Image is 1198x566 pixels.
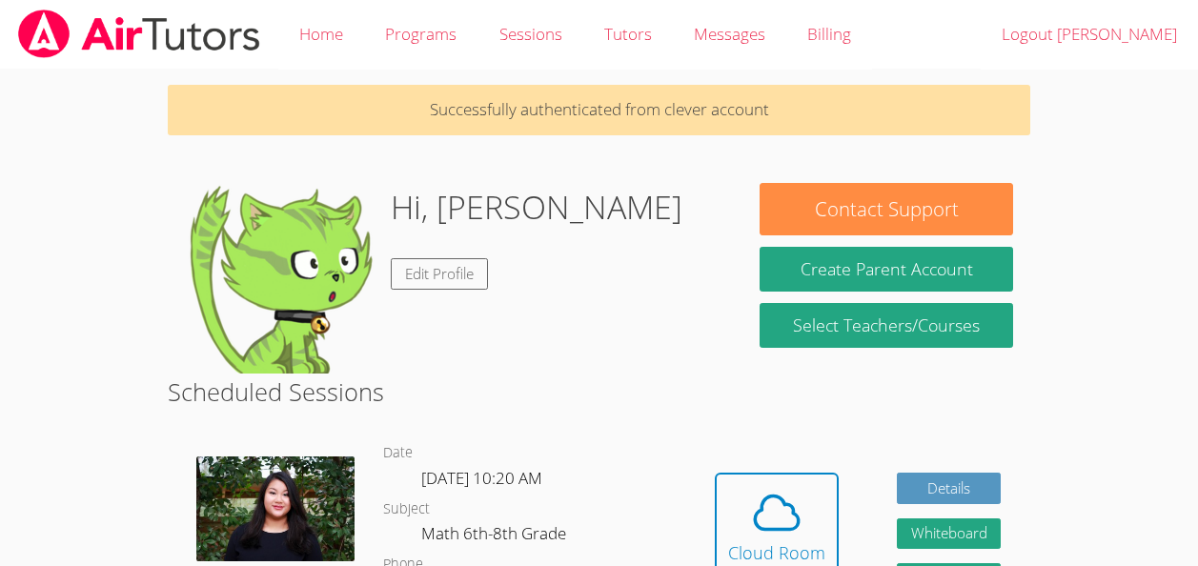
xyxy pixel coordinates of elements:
p: Successfully authenticated from clever account [168,85,1030,135]
a: Edit Profile [391,258,488,290]
img: airtutors_banner-c4298cdbf04f3fff15de1276eac7730deb9818008684d7c2e4769d2f7ddbe033.png [16,10,262,58]
dd: Math 6th-8th Grade [421,520,570,553]
button: Create Parent Account [760,247,1012,292]
span: Messages [694,23,765,45]
div: Cloud Room [728,539,825,566]
a: Select Teachers/Courses [760,303,1012,348]
a: Details [897,473,1002,504]
dt: Date [383,441,413,465]
h2: Scheduled Sessions [168,374,1030,410]
img: default.png [185,183,376,374]
span: [DATE] 10:20 AM [421,467,542,489]
dt: Subject [383,497,430,521]
button: Whiteboard [897,518,1002,550]
h1: Hi, [PERSON_NAME] [391,183,682,232]
button: Contact Support [760,183,1012,235]
img: IMG_0561.jpeg [196,456,355,562]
